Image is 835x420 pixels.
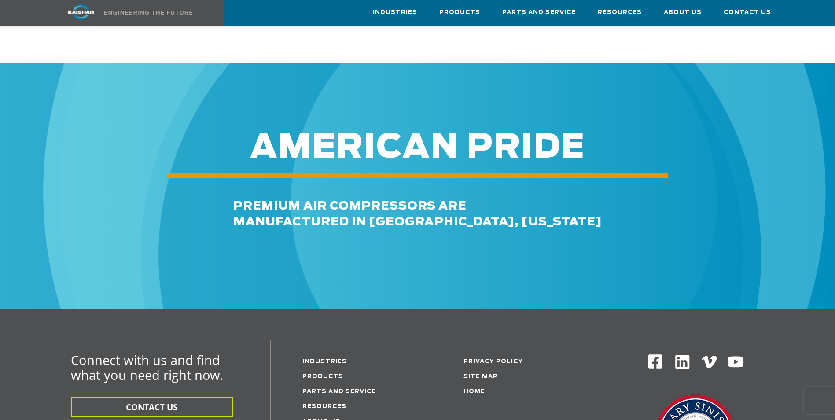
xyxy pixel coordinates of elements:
a: Site Map [463,374,498,379]
a: Products [302,374,343,379]
a: Industries [373,0,417,24]
a: About Us [664,0,702,24]
span: Industries [373,7,417,18]
a: Privacy Policy [463,359,523,365]
span: Contact Us [724,7,771,18]
a: Resources [302,404,346,409]
img: Linkedin [674,354,691,371]
span: About Us [664,7,702,18]
img: Vimeo [702,356,717,368]
span: Resources [598,7,642,18]
a: Industries [302,359,347,365]
span: Connect with us and find what you need right now. [71,351,223,383]
a: Parts and service [302,389,376,394]
a: Parts and Service [502,0,576,24]
img: Engineering the future [104,11,192,15]
a: Resources [598,0,642,24]
img: Youtube [727,354,744,371]
span: premium air compressors are MANUFACTURED IN [GEOGRAPHIC_DATA], [US_STATE] [233,200,602,228]
button: CONTACT US [71,397,233,417]
img: Facebook [647,354,663,370]
img: kaishan logo [48,4,114,20]
a: Products [439,0,480,24]
span: Products [439,7,480,18]
span: Parts and Service [502,7,576,18]
a: Contact Us [724,0,771,24]
a: Home [463,389,485,394]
